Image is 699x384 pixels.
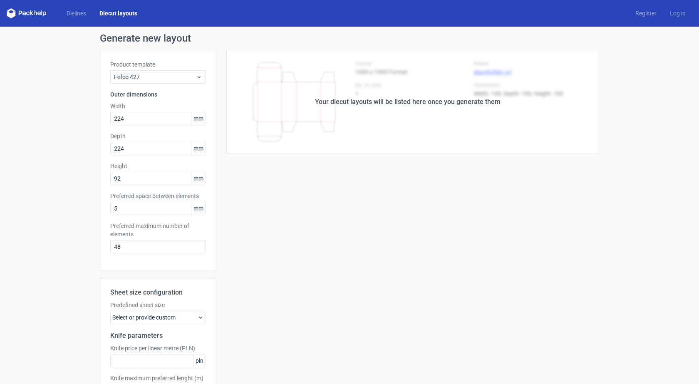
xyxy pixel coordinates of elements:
label: Product template [110,60,206,69]
label: Depth [110,132,206,140]
span: mm [191,202,206,215]
h2: Knife parameters [110,331,206,341]
span: mm [191,172,206,185]
label: Width [110,102,206,110]
span: Fefco 427 [114,73,196,81]
a: Register [629,9,663,17]
div: Your diecut layouts will be listed here once you generate them [315,97,501,107]
a: Diecut layouts [93,9,144,17]
label: Height [110,162,206,170]
a: Dielines [60,9,93,17]
span: mm [191,142,206,155]
div: Select or provide custom [110,311,206,324]
h2: Sheet size configuration [110,287,206,297]
a: Log in [663,9,692,17]
label: Preferred space between elements [110,192,206,200]
span: pln [193,354,206,367]
label: Predefined sheet size [110,301,206,309]
h3: Outer dimensions [110,90,206,99]
span: mm [191,112,206,125]
label: Preferred maximum number of elements [110,222,206,238]
h1: Generate new layout [100,33,599,43]
label: Knife price per linear metre (PLN) [110,344,206,352]
label: Knife maximum preferred lenght (m) [110,374,206,382]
